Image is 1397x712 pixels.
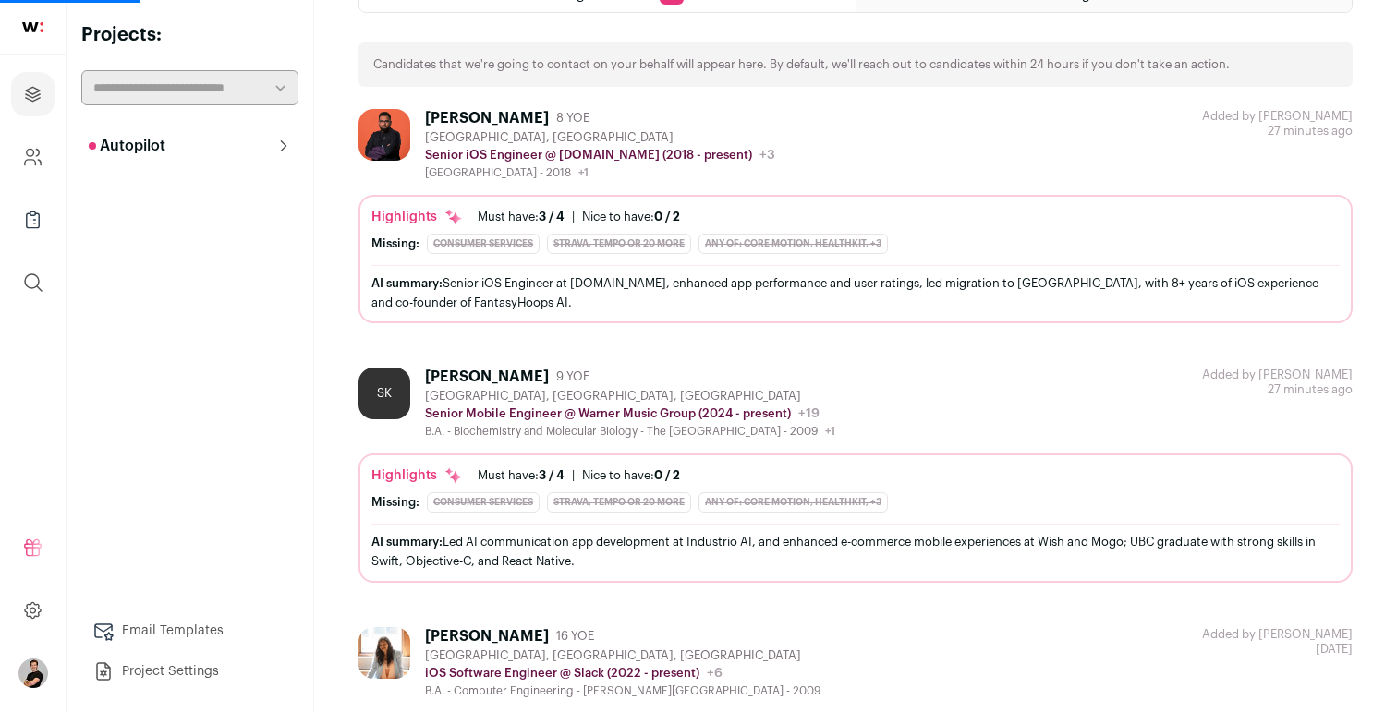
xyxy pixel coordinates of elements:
[425,148,752,163] p: Senior iOS Engineer @ [DOMAIN_NAME] (2018 - present)
[358,368,410,419] div: SK
[825,426,835,437] span: +1
[478,468,680,483] ul: |
[539,469,565,481] span: 3 / 4
[358,109,1353,323] a: [PERSON_NAME] 8 YOE [GEOGRAPHIC_DATA], [GEOGRAPHIC_DATA] Senior iOS Engineer @ [DOMAIN_NAME] (201...
[371,208,463,226] div: Highlights
[654,211,680,223] span: 0 / 2
[18,658,48,688] img: 12307444-medium_jpg
[427,234,540,254] div: Consumer Services
[371,236,419,251] div: Missing:
[425,165,775,180] div: [GEOGRAPHIC_DATA] - 2018
[547,234,691,254] div: Strava, Tempo or 20 more
[358,109,410,161] img: ae9960e651452893f047acb282bc9e698783c7c5ea701200b6a3895a2a8e09b4.jpg
[11,198,55,242] a: Company Lists
[81,22,298,48] h2: Projects:
[582,468,680,483] div: Nice to have:
[371,532,1340,571] div: Led AI communication app development at Industrio AI, and enhanced e-commerce mobile experiences ...
[1202,627,1353,642] div: Added by [PERSON_NAME]
[1202,109,1353,124] div: Added by [PERSON_NAME]
[22,22,43,32] img: wellfound-shorthand-0d5821cbd27db2630d0214b213865d53afaa358527fdda9d0ea32b1df1b89c2c.svg
[698,492,888,513] div: Any of: Core Motion, HealthKit, +3
[425,627,549,646] div: [PERSON_NAME]
[81,653,298,690] a: Project Settings
[556,111,589,126] span: 8 YOE
[371,536,443,548] span: AI summary:
[371,466,463,485] div: Highlights
[425,368,549,386] div: [PERSON_NAME]
[425,109,549,127] div: [PERSON_NAME]
[371,273,1340,312] div: Senior iOS Engineer at [DOMAIN_NAME], enhanced app performance and user ratings, led migration to...
[81,612,298,649] a: Email Templates
[1202,368,1353,397] div: 27 minutes ago
[759,149,775,162] span: +3
[371,277,443,289] span: AI summary:
[425,406,791,421] p: Senior Mobile Engineer @ Warner Music Group (2024 - present)
[707,667,723,680] span: +6
[371,495,419,510] div: Missing:
[698,234,888,254] div: Any of: Core Motion, HealthKit, +3
[425,648,820,663] div: [GEOGRAPHIC_DATA], [GEOGRAPHIC_DATA], [GEOGRAPHIC_DATA]
[478,210,565,224] div: Must have:
[547,492,691,513] div: Strava, Tempo or 20 more
[425,666,699,681] p: iOS Software Engineer @ Slack (2022 - present)
[425,389,835,404] div: [GEOGRAPHIC_DATA], [GEOGRAPHIC_DATA], [GEOGRAPHIC_DATA]
[1202,109,1353,139] div: 27 minutes ago
[1202,368,1353,382] div: Added by [PERSON_NAME]
[556,369,589,384] span: 9 YOE
[798,407,820,420] span: +19
[11,135,55,179] a: Company and ATS Settings
[1202,627,1353,657] div: [DATE]
[425,683,820,698] div: B.A. - Computer Engineering - [PERSON_NAME][GEOGRAPHIC_DATA] - 2009
[18,658,48,688] button: Open dropdown
[358,368,1353,582] a: SK [PERSON_NAME] 9 YOE [GEOGRAPHIC_DATA], [GEOGRAPHIC_DATA], [GEOGRAPHIC_DATA] Senior Mobile Engi...
[556,629,594,644] span: 16 YOE
[425,424,835,439] div: B.A. - Biochemistry and Molecular Biology - The [GEOGRAPHIC_DATA] - 2009
[582,210,680,224] div: Nice to have:
[81,127,298,164] button: Autopilot
[478,468,565,483] div: Must have:
[539,211,565,223] span: 3 / 4
[11,72,55,116] a: Projects
[578,167,589,178] span: +1
[425,130,775,145] div: [GEOGRAPHIC_DATA], [GEOGRAPHIC_DATA]
[358,627,410,679] img: 8373be23a517dd8c5b2277b05cf274d0479d63e268ae2cb20176ce490032ae67
[427,492,540,513] div: Consumer Services
[478,210,680,224] ul: |
[89,135,165,157] p: Autopilot
[358,42,1353,87] div: Candidates that we're going to contact on your behalf will appear here. By default, we'll reach o...
[654,469,680,481] span: 0 / 2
